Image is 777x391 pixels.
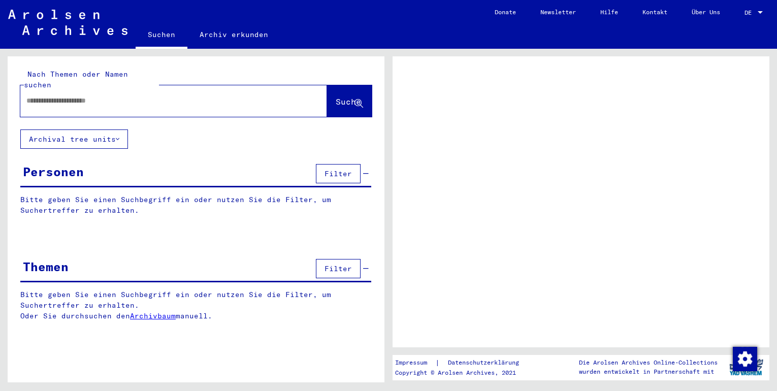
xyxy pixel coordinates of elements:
[23,162,84,181] div: Personen
[23,257,69,276] div: Themen
[327,85,372,117] button: Suche
[316,164,361,183] button: Filter
[20,194,371,216] p: Bitte geben Sie einen Suchbegriff ein oder nutzen Sie die Filter, um Suchertreffer zu erhalten.
[8,10,127,35] img: Arolsen_neg.svg
[20,129,128,149] button: Archival tree units
[136,22,187,49] a: Suchen
[744,9,756,16] span: DE
[579,367,718,376] p: wurden entwickelt in Partnerschaft mit
[187,22,280,47] a: Archiv erkunden
[395,357,435,368] a: Impressum
[316,259,361,278] button: Filter
[440,357,531,368] a: Datenschutzerklärung
[336,96,361,107] span: Suche
[325,169,352,178] span: Filter
[130,311,176,320] a: Archivbaum
[325,264,352,273] span: Filter
[20,289,372,321] p: Bitte geben Sie einen Suchbegriff ein oder nutzen Sie die Filter, um Suchertreffer zu erhalten. O...
[727,354,765,380] img: yv_logo.png
[733,347,757,371] img: Zustimmung ändern
[579,358,718,367] p: Die Arolsen Archives Online-Collections
[395,368,531,377] p: Copyright © Arolsen Archives, 2021
[395,357,531,368] div: |
[24,70,128,89] mat-label: Nach Themen oder Namen suchen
